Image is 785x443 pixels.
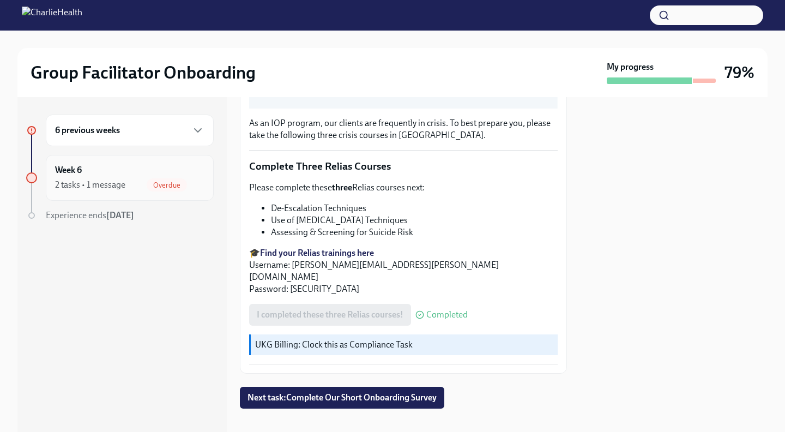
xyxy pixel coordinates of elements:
[332,182,352,193] strong: three
[55,179,125,191] div: 2 tasks • 1 message
[147,181,187,189] span: Overdue
[260,248,374,258] a: Find your Relias trainings here
[607,61,654,73] strong: My progress
[46,115,214,146] div: 6 previous weeks
[46,210,134,220] span: Experience ends
[255,339,553,351] p: UKG Billing: Clock this as Compliance Task
[249,159,558,173] p: Complete Three Relias Courses
[426,310,468,319] span: Completed
[249,182,558,194] p: Please complete these Relias courses next:
[249,247,558,295] p: 🎓 Username: [PERSON_NAME][EMAIL_ADDRESS][PERSON_NAME][DOMAIN_NAME] Password: [SECURITY_DATA]
[55,124,120,136] h6: 6 previous weeks
[271,226,558,238] li: Assessing & Screening for Suicide Risk
[271,214,558,226] li: Use of [MEDICAL_DATA] Techniques
[271,202,558,214] li: De-Escalation Techniques
[55,164,82,176] h6: Week 6
[724,63,754,82] h3: 79%
[31,62,256,83] h2: Group Facilitator Onboarding
[22,7,82,24] img: CharlieHealth
[247,392,437,403] span: Next task : Complete Our Short Onboarding Survey
[26,155,214,201] a: Week 62 tasks • 1 messageOverdue
[249,117,558,141] p: As an IOP program, our clients are frequently in crisis. To best prepare you, please take the fol...
[240,387,444,409] button: Next task:Complete Our Short Onboarding Survey
[106,210,134,220] strong: [DATE]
